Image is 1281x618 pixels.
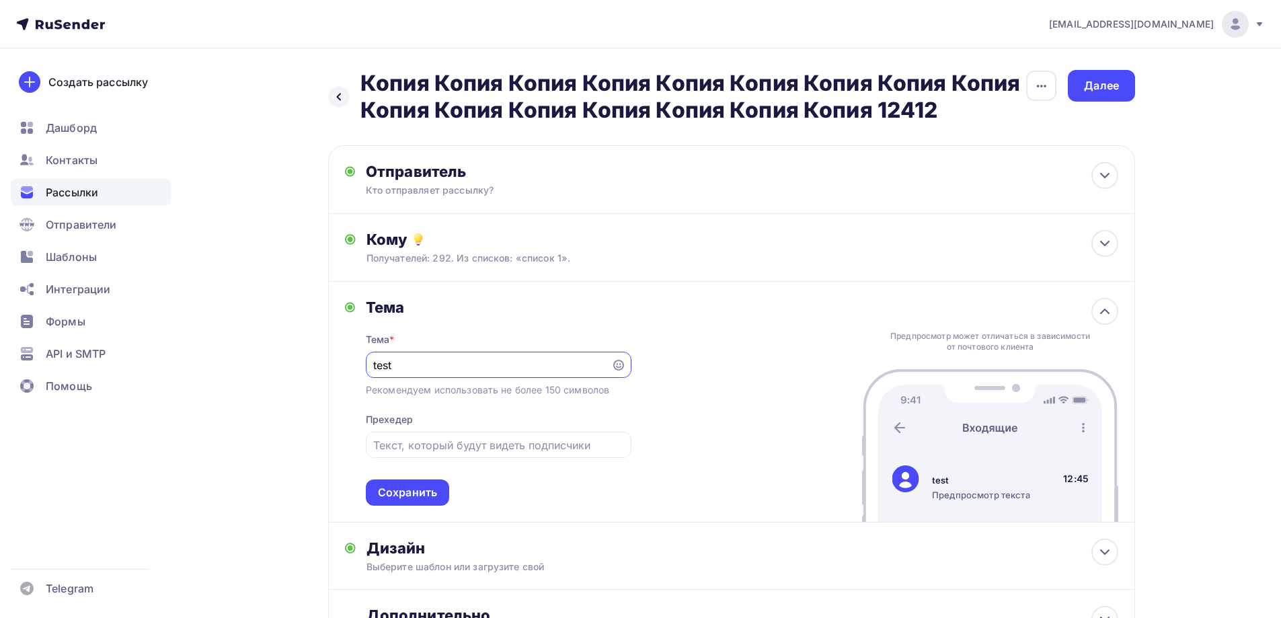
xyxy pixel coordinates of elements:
[366,333,395,346] div: Тема
[1049,17,1214,31] span: [EMAIL_ADDRESS][DOMAIN_NAME]
[11,147,171,173] a: Контакты
[366,413,413,426] div: Прехедер
[46,281,110,297] span: Интеграции
[11,114,171,141] a: Дашборд
[366,184,628,197] div: Кто отправляет рассылку?
[887,331,1094,352] div: Предпросмотр может отличаться в зависимости от почтового клиента
[366,252,1044,265] div: Получателей: 292. Из списков: «список 1».
[373,437,623,453] input: Текст, который будут видеть подписчики
[46,152,98,168] span: Контакты
[46,184,98,200] span: Рассылки
[1063,472,1089,486] div: 12:45
[366,298,631,317] div: Тема
[46,346,106,362] span: API и SMTP
[48,74,148,90] div: Создать рассылку
[11,308,171,335] a: Формы
[11,211,171,238] a: Отправители
[1084,78,1119,93] div: Далее
[11,243,171,270] a: Шаблоны
[366,162,657,181] div: Отправитель
[46,313,85,330] span: Формы
[11,179,171,206] a: Рассылки
[378,485,437,500] div: Сохранить
[46,217,117,233] span: Отправители
[366,539,1118,557] div: Дизайн
[366,560,1044,574] div: Выберите шаблон или загрузите свой
[360,70,1025,124] h2: Копия Копия Копия Копия Копия Копия Копия Копия Копия Копия Копия Копия Копия Копия Копия Копия 1...
[46,378,92,394] span: Помощь
[373,357,603,373] input: Укажите тему письма
[366,230,1118,249] div: Кому
[46,249,97,265] span: Шаблоны
[932,489,1030,501] div: Предпросмотр текста
[46,580,93,596] span: Telegram
[932,474,1030,486] div: test
[1049,11,1265,38] a: [EMAIL_ADDRESS][DOMAIN_NAME]
[366,383,609,397] div: Рекомендуем использовать не более 150 символов
[46,120,97,136] span: Дашборд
